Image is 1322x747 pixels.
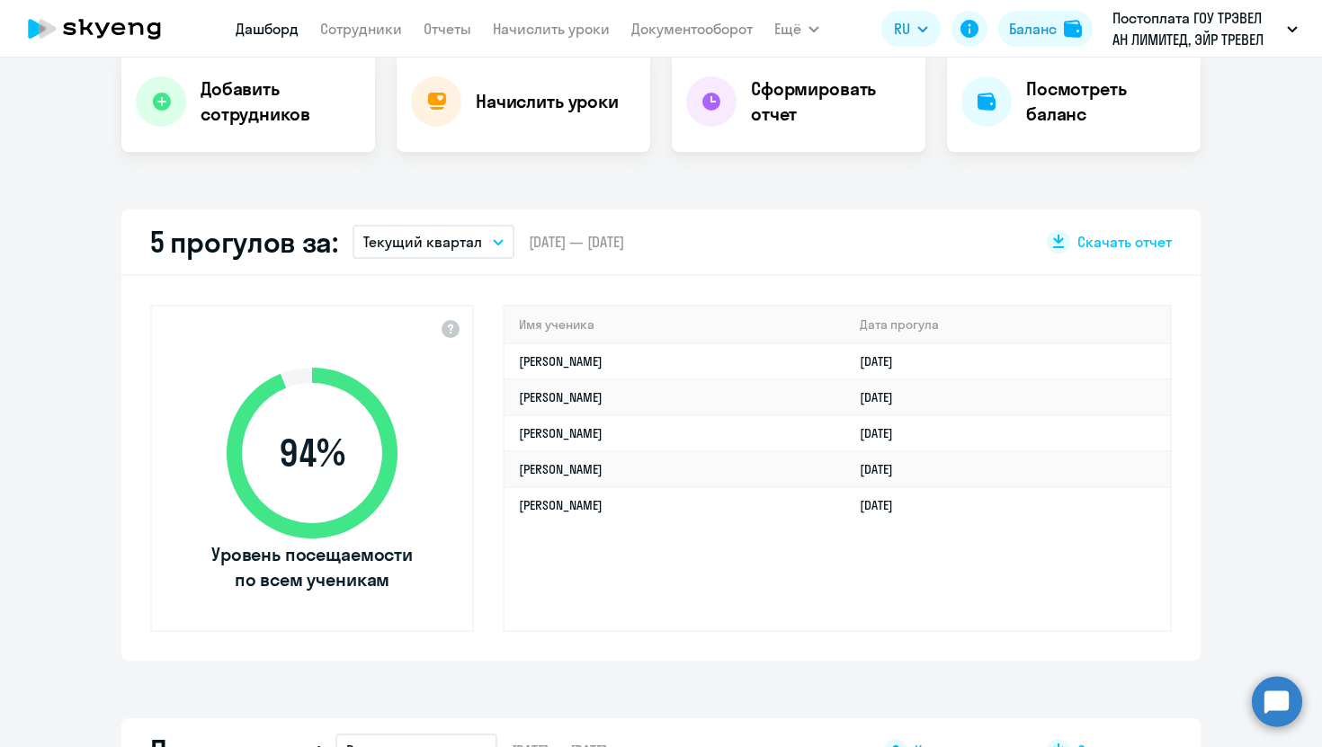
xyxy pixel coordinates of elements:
a: [DATE] [860,389,907,405]
span: Ещё [774,18,801,40]
p: Текущий квартал [363,231,482,253]
span: Скачать отчет [1077,232,1172,252]
a: Сотрудники [320,20,402,38]
button: Балансbalance [998,11,1093,47]
p: Постоплата ГОУ ТРЭВЕЛ АН ЛИМИТЕД, ЭЙР ТРЕВЕЛ ТЕХНОЛОДЖИС, ООО [1112,7,1280,50]
a: [DATE] [860,497,907,513]
span: Уровень посещаемости по всем ученикам [209,542,415,592]
a: [PERSON_NAME] [519,389,603,405]
button: Ещё [774,11,819,47]
th: Дата прогула [845,307,1170,343]
a: Отчеты [424,20,471,38]
a: [PERSON_NAME] [519,497,603,513]
button: Постоплата ГОУ ТРЭВЕЛ АН ЛИМИТЕД, ЭЙР ТРЕВЕЛ ТЕХНОЛОДЖИС, ООО [1103,7,1307,50]
a: Документооборот [631,20,753,38]
a: [PERSON_NAME] [519,353,603,369]
button: Текущий квартал [353,225,514,259]
a: [PERSON_NAME] [519,461,603,477]
h2: 5 прогулов за: [150,224,338,260]
h4: Начислить уроки [476,89,619,114]
img: balance [1064,20,1082,38]
a: [DATE] [860,353,907,369]
button: RU [881,11,941,47]
a: [DATE] [860,425,907,441]
h4: Добавить сотрудников [201,76,361,127]
th: Имя ученика [505,307,845,343]
h4: Сформировать отчет [751,76,911,127]
a: [DATE] [860,461,907,477]
a: Начислить уроки [493,20,610,38]
span: [DATE] — [DATE] [529,232,624,252]
a: Дашборд [236,20,299,38]
span: 94 % [209,431,415,475]
a: [PERSON_NAME] [519,425,603,441]
span: RU [894,18,910,40]
h4: Посмотреть баланс [1026,76,1186,127]
div: Баланс [1009,18,1057,40]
